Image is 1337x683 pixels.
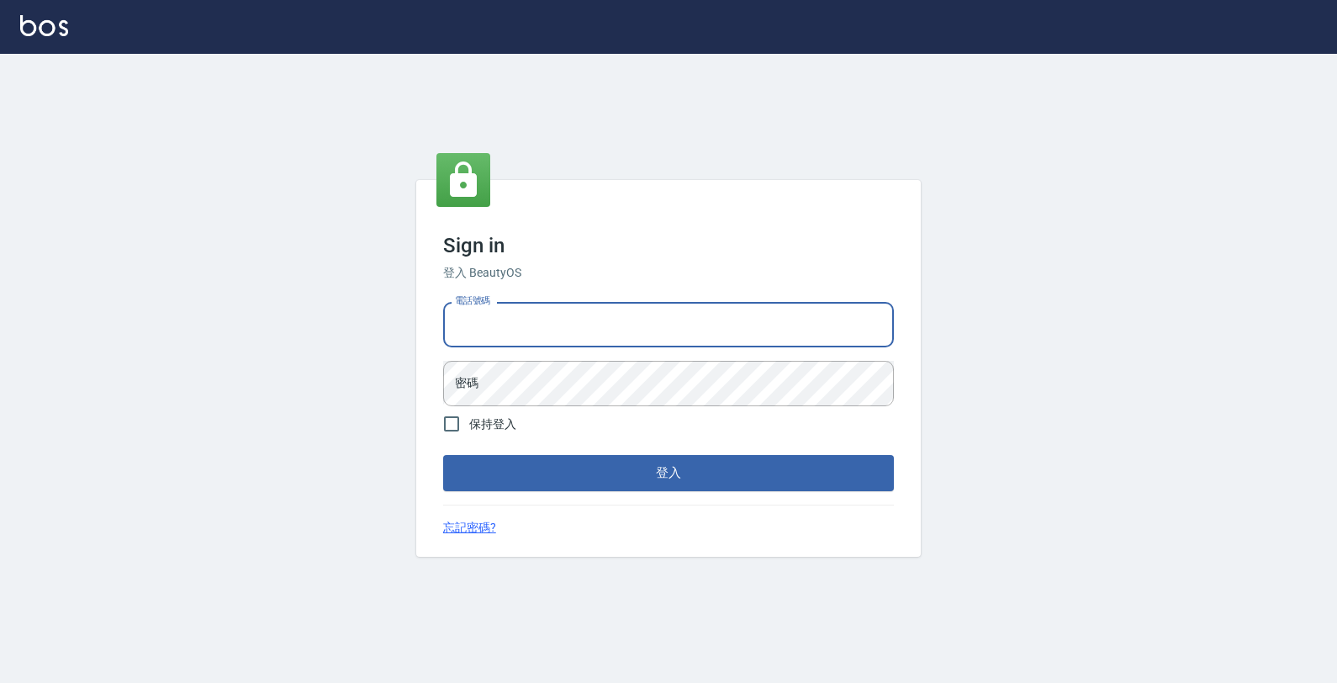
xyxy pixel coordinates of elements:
button: 登入 [443,455,894,490]
h6: 登入 BeautyOS [443,264,894,282]
label: 電話號碼 [455,294,490,307]
span: 保持登入 [469,416,516,433]
h3: Sign in [443,234,894,257]
a: 忘記密碼? [443,519,496,537]
img: Logo [20,15,68,36]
